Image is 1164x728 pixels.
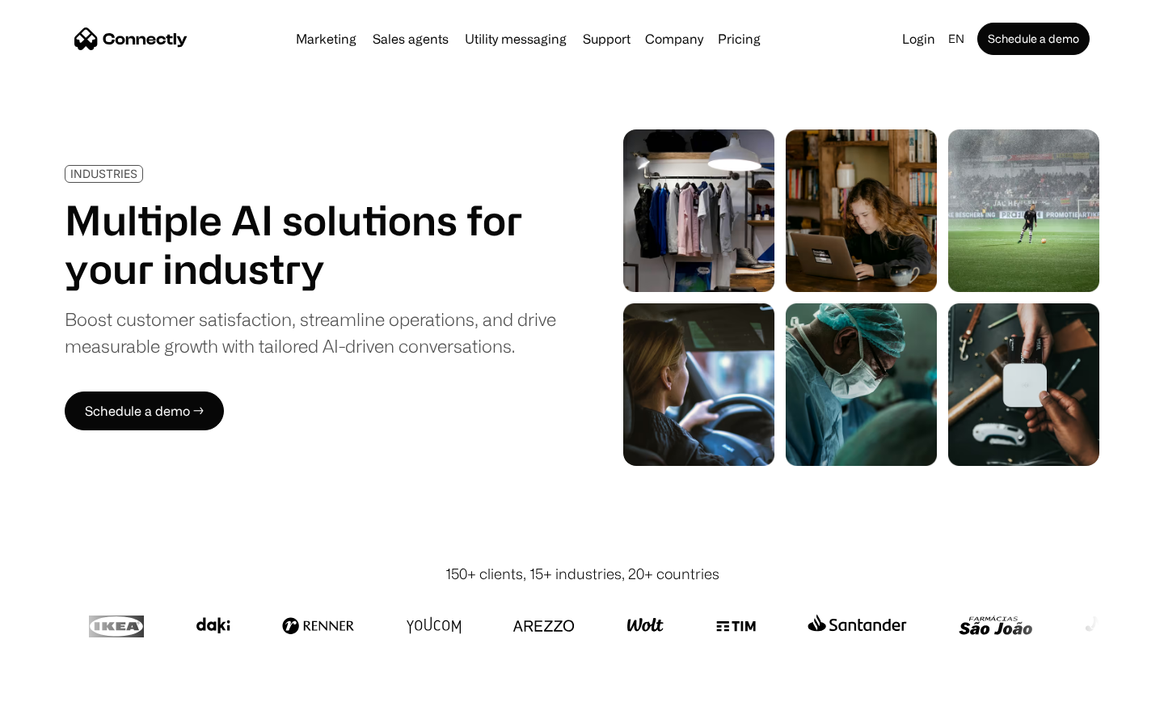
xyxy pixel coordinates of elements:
a: Schedule a demo → [65,392,224,430]
a: home [74,27,188,51]
aside: Language selected: English [16,698,97,722]
a: Login [896,28,942,50]
a: Utility messaging [458,32,573,45]
div: Company [645,28,703,50]
div: 150+ clients, 15+ industries, 20+ countries [445,563,719,585]
div: Company [640,28,708,50]
div: Boost customer satisfaction, streamline operations, and drive measurable growth with tailored AI-... [65,306,556,359]
div: INDUSTRIES [70,167,137,180]
div: en [948,28,964,50]
ul: Language list [32,700,97,722]
div: en [942,28,974,50]
a: Marketing [289,32,363,45]
h1: Multiple AI solutions for your industry [65,196,556,293]
a: Support [576,32,637,45]
a: Sales agents [366,32,455,45]
a: Schedule a demo [977,23,1090,55]
a: Pricing [711,32,767,45]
